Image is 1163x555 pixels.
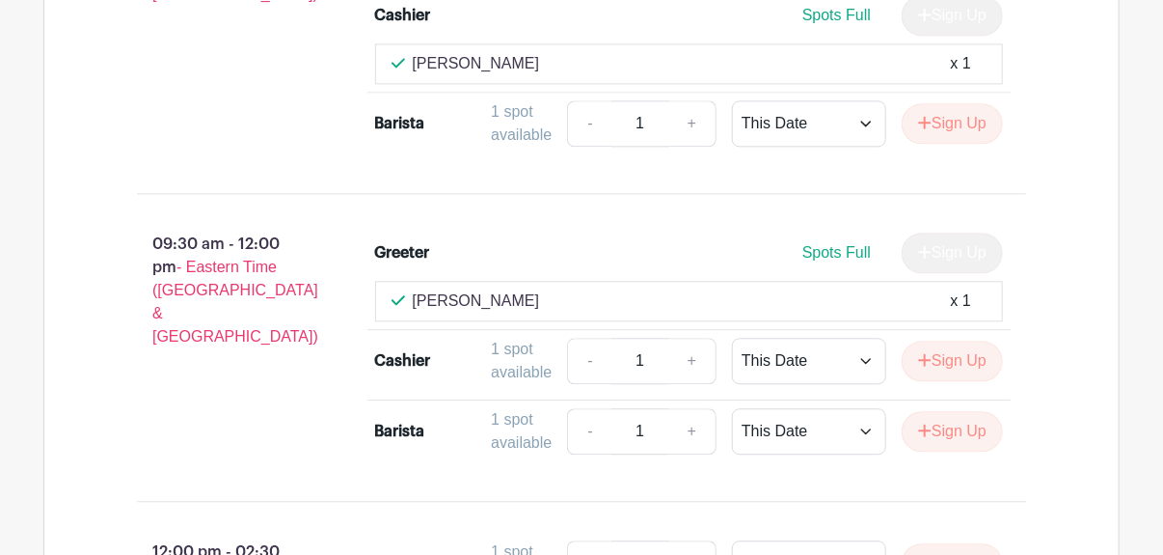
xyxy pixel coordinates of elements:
[375,420,425,443] div: Barista
[668,408,717,455] a: +
[567,338,611,384] a: -
[106,225,344,356] p: 09:30 am - 12:00 pm
[902,341,1003,381] button: Sign Up
[491,338,552,384] div: 1 spot available
[567,100,611,147] a: -
[951,290,971,313] div: x 1
[802,7,871,23] span: Spots Full
[951,52,971,75] div: x 1
[668,100,717,147] a: +
[152,259,318,345] span: - Eastern Time ([GEOGRAPHIC_DATA] & [GEOGRAPHIC_DATA])
[375,112,425,135] div: Barista
[902,411,1003,452] button: Sign Up
[375,349,431,373] div: Cashier
[375,241,430,264] div: Greeter
[668,338,717,384] a: +
[375,4,431,27] div: Cashier
[567,408,611,455] a: -
[413,52,540,75] p: [PERSON_NAME]
[491,408,552,455] div: 1 spot available
[802,244,871,261] span: Spots Full
[413,290,540,313] p: [PERSON_NAME]
[902,103,1003,144] button: Sign Up
[491,100,552,147] div: 1 spot available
